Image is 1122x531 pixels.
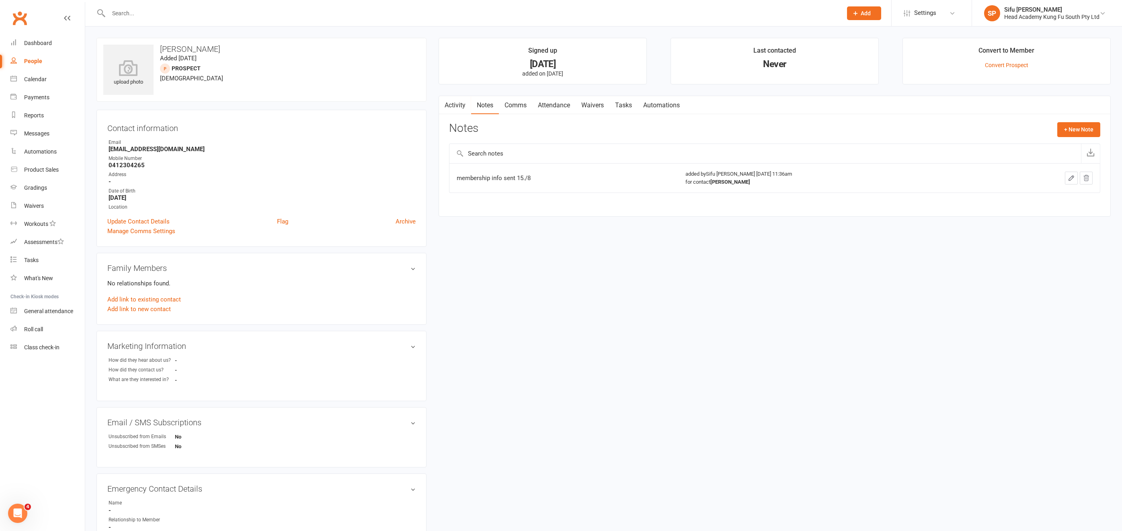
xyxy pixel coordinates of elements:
[449,122,478,137] h3: Notes
[109,146,416,153] strong: [EMAIL_ADDRESS][DOMAIN_NAME]
[109,524,416,531] strong: -
[109,162,416,169] strong: 0412304265
[24,94,49,100] div: Payments
[10,251,85,269] a: Tasks
[109,516,175,524] div: Relationship to Member
[609,96,638,115] a: Tasks
[107,295,181,304] a: Add link to existing contact
[10,302,85,320] a: General attendance kiosk mode
[499,96,532,115] a: Comms
[8,504,27,523] iframe: Intercom live chat
[24,275,53,281] div: What's New
[528,45,557,60] div: Signed up
[10,233,85,251] a: Assessments
[175,443,221,449] strong: No
[109,178,416,185] strong: -
[24,185,47,191] div: Gradings
[109,433,175,441] div: Unsubscribed from Emails
[109,187,416,195] div: Date of Birth
[109,357,175,364] div: How did they hear about us?
[24,58,42,64] div: People
[24,221,48,227] div: Workouts
[914,4,936,22] span: Settings
[446,70,639,77] p: added on [DATE]
[160,75,223,82] span: [DEMOGRAPHIC_DATA]
[107,121,416,133] h3: Contact information
[24,148,57,155] div: Automations
[685,178,984,186] div: for contact
[106,8,837,19] input: Search...
[685,170,984,186] div: added by Sifu [PERSON_NAME] [DATE] 11:36am
[24,257,39,263] div: Tasks
[10,338,85,357] a: Class kiosk mode
[109,203,416,211] div: Location
[10,8,30,28] a: Clubworx
[984,5,1000,21] div: SP
[439,96,471,115] a: Activity
[109,499,175,507] div: Name
[471,96,499,115] a: Notes
[1004,13,1099,21] div: Head Academy Kung Fu South Pty Ltd
[10,88,85,107] a: Payments
[109,376,175,383] div: What are they interested in?
[576,96,609,115] a: Waivers
[24,40,52,46] div: Dashboard
[172,65,201,72] snap: prospect
[24,326,43,332] div: Roll call
[107,484,416,493] h3: Emergency Contact Details
[678,60,871,68] div: Never
[10,320,85,338] a: Roll call
[10,269,85,287] a: What's New
[109,194,416,201] strong: [DATE]
[24,203,44,209] div: Waivers
[24,130,49,137] div: Messages
[753,45,796,60] div: Last contacted
[24,76,47,82] div: Calendar
[107,418,416,427] h3: Email / SMS Subscriptions
[24,112,44,119] div: Reports
[107,342,416,351] h3: Marketing Information
[10,179,85,197] a: Gradings
[978,45,1034,60] div: Convert to Member
[532,96,576,115] a: Attendance
[24,166,59,173] div: Product Sales
[277,217,288,226] a: Flag
[10,52,85,70] a: People
[25,504,31,510] span: 4
[10,70,85,88] a: Calendar
[103,60,154,86] div: upload photo
[10,215,85,233] a: Workouts
[1004,6,1099,13] div: Sifu [PERSON_NAME]
[107,217,170,226] a: Update Contact Details
[638,96,685,115] a: Automations
[109,171,416,178] div: Address
[107,264,416,273] h3: Family Members
[10,107,85,125] a: Reports
[10,197,85,215] a: Waivers
[103,45,420,53] h3: [PERSON_NAME]
[109,139,416,146] div: Email
[109,443,175,450] div: Unsubscribed from SMSes
[985,62,1028,68] a: Convert Prospect
[109,507,416,514] strong: -
[175,357,221,363] strong: -
[24,239,64,245] div: Assessments
[10,34,85,52] a: Dashboard
[175,434,221,440] strong: No
[446,60,639,68] div: [DATE]
[107,304,171,314] a: Add link to new contact
[457,174,658,182] div: membership info sent 15./8
[396,217,416,226] a: Archive
[107,226,175,236] a: Manage Comms Settings
[109,366,175,374] div: How did they contact us?
[175,377,221,383] strong: -
[107,279,416,288] p: No relationships found.
[175,367,221,373] strong: -
[24,308,73,314] div: General attendance
[1057,122,1100,137] button: + New Note
[449,144,1081,163] input: Search notes
[710,179,750,185] strong: [PERSON_NAME]
[847,6,881,20] button: Add
[109,155,416,162] div: Mobile Number
[24,344,59,351] div: Class check-in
